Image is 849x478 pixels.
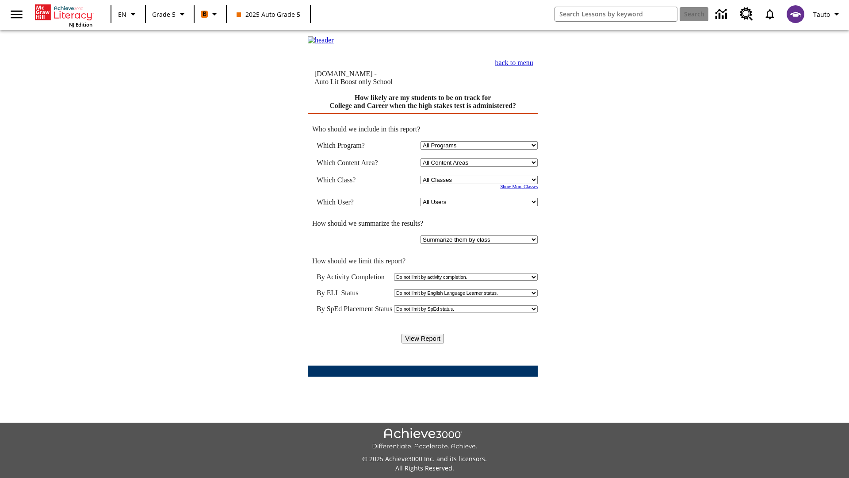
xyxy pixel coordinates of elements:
[69,21,92,28] span: NJ Edition
[152,10,176,19] span: Grade 5
[317,141,391,150] td: Which Program?
[813,10,830,19] span: Tauto
[4,1,30,27] button: Open side menu
[35,3,92,28] div: Home
[787,5,804,23] img: avatar image
[149,6,191,22] button: Grade: Grade 5, Select a grade
[237,10,300,19] span: 2025 Auto Grade 5
[781,3,810,26] button: Select a new avatar
[317,273,392,281] td: By Activity Completion
[317,176,391,184] td: Which Class?
[317,289,392,297] td: By ELL Status
[317,159,378,166] nobr: Which Content Area?
[402,334,444,343] input: View Report
[203,8,207,19] span: B
[114,6,142,22] button: Language: EN, Select a language
[308,125,538,133] td: Who should we include in this report?
[308,36,334,44] img: header
[500,184,538,189] a: Show More Classes
[317,305,392,313] td: By SpEd Placement Status
[372,428,477,451] img: Achieve3000 Differentiate Accelerate Achieve
[317,198,391,206] td: Which User?
[758,3,781,26] a: Notifications
[710,2,734,27] a: Data Center
[734,2,758,26] a: Resource Center, Will open in new tab
[555,7,677,21] input: search field
[308,257,538,265] td: How should we limit this report?
[314,70,449,86] td: [DOMAIN_NAME] -
[314,78,393,85] nobr: Auto Lit Boost only School
[308,220,538,227] td: How should we summarize the results?
[329,94,516,109] a: How likely are my students to be on track for College and Career when the high stakes test is adm...
[118,10,126,19] span: EN
[810,6,845,22] button: Profile/Settings
[197,6,223,22] button: Boost Class color is orange. Change class color
[495,59,533,66] a: back to menu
